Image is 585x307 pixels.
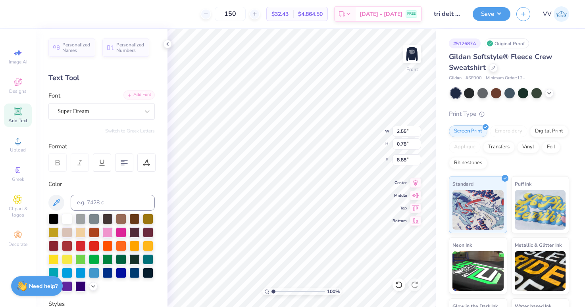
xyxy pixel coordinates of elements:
img: Neon Ink [452,251,504,291]
div: Format [48,142,156,151]
span: Standard [452,180,473,188]
div: Applique [449,141,481,153]
img: Via Villanueva [554,6,569,22]
input: Untitled Design [428,6,467,22]
span: Center [393,180,407,186]
span: $32.43 [271,10,289,18]
div: Print Type [449,109,569,119]
div: Transfers [483,141,515,153]
img: Metallic & Glitter Ink [515,251,566,291]
span: 100 % [327,288,340,295]
div: Rhinestones [449,157,487,169]
span: Middle [393,193,407,198]
span: Gildan [449,75,462,82]
span: Top [393,205,407,211]
span: Clipart & logos [4,205,32,218]
div: Digital Print [530,125,568,137]
span: FREE [407,11,416,17]
span: [DATE] - [DATE] [360,10,402,18]
span: Personalized Numbers [116,42,144,53]
button: Switch to Greek Letters [105,128,155,134]
span: Add Text [8,117,27,124]
div: Original Proof [485,38,529,48]
span: Gildan Softstyle® Fleece Crew Sweatshirt [449,52,552,72]
span: Minimum Order: 12 + [486,75,525,82]
span: $4,864.50 [298,10,323,18]
span: Upload [10,147,26,153]
label: Font [48,91,60,100]
div: Foil [542,141,560,153]
img: Front [404,46,420,62]
div: Add Font [123,90,155,100]
div: Vinyl [517,141,539,153]
strong: Need help? [29,282,58,290]
input: e.g. 7428 c [71,195,155,211]
span: Puff Ink [515,180,531,188]
span: VV [543,10,552,19]
span: Personalized Names [62,42,90,53]
span: # SF000 [466,75,482,82]
div: Color [48,180,155,189]
div: Screen Print [449,125,487,137]
div: Embroidery [490,125,527,137]
div: Front [406,66,418,73]
span: Decorate [8,241,27,248]
span: Greek [12,176,24,182]
span: Image AI [9,59,27,65]
span: Bottom [393,218,407,224]
a: VV [543,6,569,22]
input: – – [215,7,246,21]
img: Standard [452,190,504,230]
div: Text Tool [48,73,155,83]
span: Metallic & Glitter Ink [515,241,562,249]
span: Designs [9,88,27,94]
span: Neon Ink [452,241,472,249]
button: Save [473,7,510,21]
img: Puff Ink [515,190,566,230]
div: # 512687A [449,38,481,48]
